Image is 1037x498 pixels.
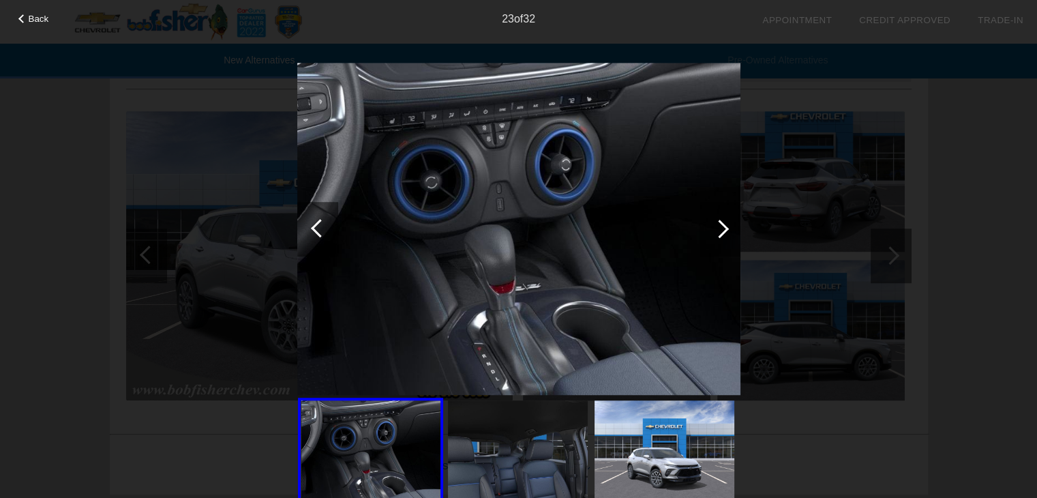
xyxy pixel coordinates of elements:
span: 32 [523,13,535,25]
img: 23.jpg [297,63,740,396]
span: 23 [502,13,514,25]
span: Back [29,14,49,24]
a: Trade-In [978,15,1023,25]
a: Appointment [762,15,832,25]
a: Credit Approved [859,15,950,25]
